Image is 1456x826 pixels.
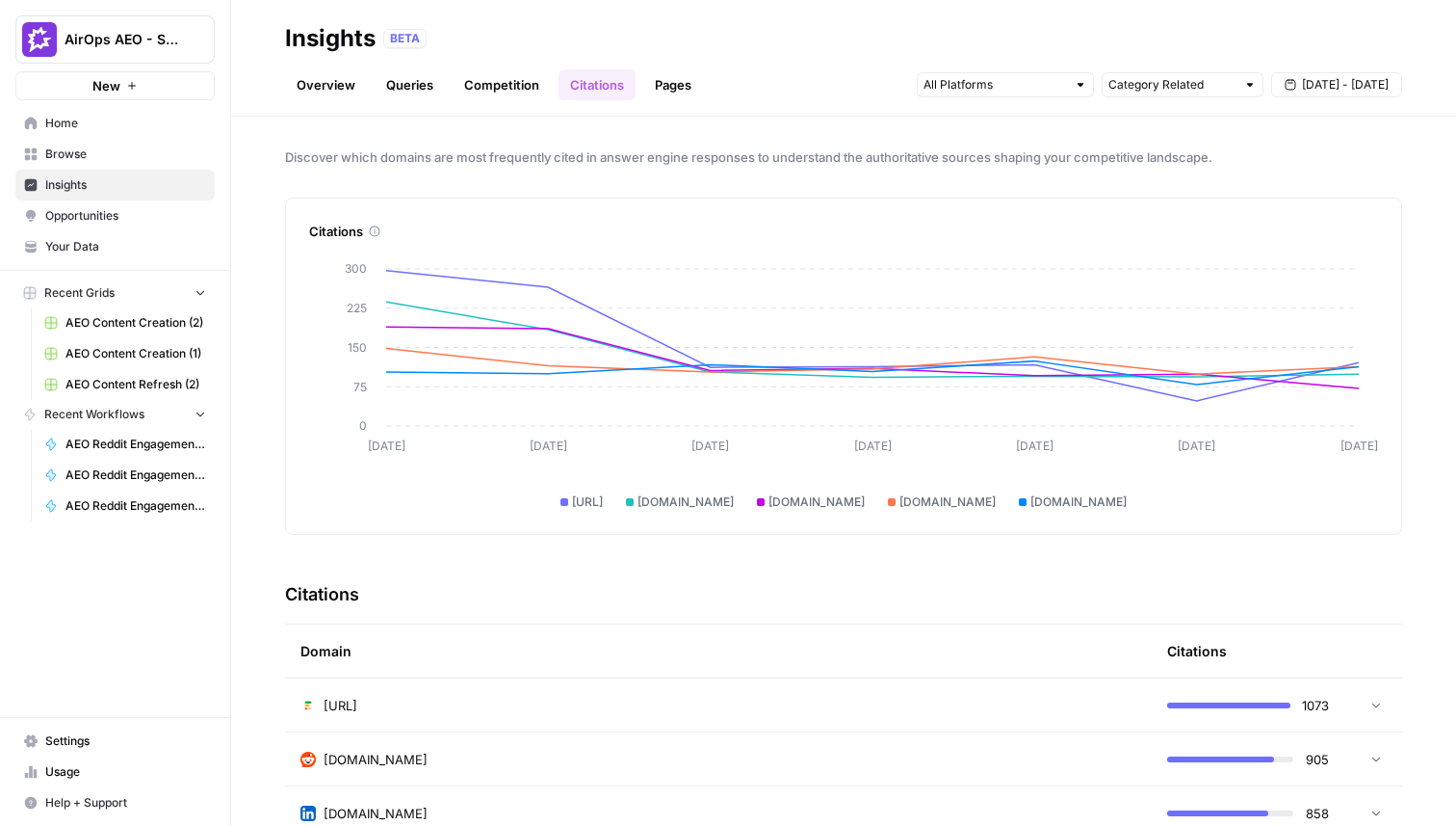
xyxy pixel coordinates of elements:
a: Usage [15,757,215,787]
button: Workspace: AirOps AEO - Single Brand (Gong) [15,15,215,64]
span: AirOps AEO - Single Brand (Gong) [65,30,181,49]
button: Help + Support [15,787,215,818]
tspan: [DATE] [1016,439,1053,453]
span: Insights [45,176,206,194]
span: Opportunities [45,207,206,225]
span: Settings [45,733,206,750]
button: Recent Workflows [15,400,215,429]
div: Citations [309,222,1378,241]
span: Recent Workflows [44,406,144,423]
img: ohiio4oour1vdiyjjcsk00o6i5zn [300,806,316,821]
h3: Citations [285,581,359,608]
a: Your Data [15,231,215,262]
div: Insights [285,23,376,54]
span: Recent Grids [44,284,115,302]
span: AEO Content Creation (2) [65,314,206,332]
tspan: [DATE] [530,439,567,453]
tspan: [DATE] [368,439,405,453]
tspan: [DATE] [691,439,729,453]
tspan: 0 [359,418,367,433]
img: AirOps AEO - Single Brand (Gong) Logo [22,22,57,57]
a: AEO Reddit Engagement - Fork [36,460,215,491]
span: Your Data [45,238,206,255]
span: Help + Support [45,794,206,812]
button: New [15,71,215,100]
a: AEO Content Creation (2) [36,307,215,338]
span: AEO Content Creation (1) [65,345,206,362]
tspan: 150 [348,340,367,355]
a: AEO Reddit Engagement - Fork [36,429,215,460]
span: [DOMAIN_NAME] [637,493,734,511]
a: Competition [453,69,551,100]
a: Home [15,108,215,139]
tspan: 300 [345,261,367,276]
a: Queries [375,69,445,100]
span: [DOMAIN_NAME] [324,750,428,769]
span: [DOMAIN_NAME] [1030,493,1127,511]
a: Citations [559,69,636,100]
a: AEO Content Creation (1) [36,338,215,369]
span: New [92,76,120,95]
tspan: [DATE] [1340,439,1378,453]
span: [DOMAIN_NAME] [768,493,865,511]
span: AEO Reddit Engagement - Fork [65,466,206,484]
tspan: [DATE] [1178,439,1215,453]
div: BETA [383,29,427,48]
button: Recent Grids [15,279,215,307]
a: AEO Reddit Engagement - Fork [36,491,215,521]
span: Discover which domains are most frequently cited in answer engine responses to understand the aut... [285,147,1402,167]
span: Usage [45,763,206,781]
input: Category Related [1108,75,1235,94]
span: 858 [1305,804,1329,823]
div: Citations [1167,625,1227,678]
img: 8fznx886d46p6caclyoytbpy0v5d [300,698,316,713]
span: Browse [45,146,206,163]
span: 1073 [1302,696,1329,715]
tspan: 75 [353,380,367,394]
img: m2cl2pnoess66jx31edqk0jfpcfn [300,752,316,767]
a: Opportunities [15,200,215,231]
span: [DOMAIN_NAME] [324,804,428,823]
a: Overview [285,69,367,100]
a: Settings [15,726,215,757]
button: [DATE] - [DATE] [1271,72,1402,97]
a: AEO Content Refresh (2) [36,369,215,400]
span: [URL] [324,696,357,715]
span: [DOMAIN_NAME] [899,493,996,511]
span: [DATE] - [DATE] [1302,76,1389,93]
a: Browse [15,139,215,170]
a: Insights [15,170,215,200]
tspan: [DATE] [854,439,892,453]
span: AEO Reddit Engagement - Fork [65,497,206,515]
span: 905 [1305,750,1329,769]
span: [URL] [572,493,603,511]
div: Domain [300,625,1136,678]
a: Pages [643,69,703,100]
span: AEO Content Refresh (2) [65,376,206,393]
span: AEO Reddit Engagement - Fork [65,436,206,453]
tspan: 225 [347,301,367,315]
input: All Platforms [923,75,1066,94]
span: Home [45,115,206,132]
